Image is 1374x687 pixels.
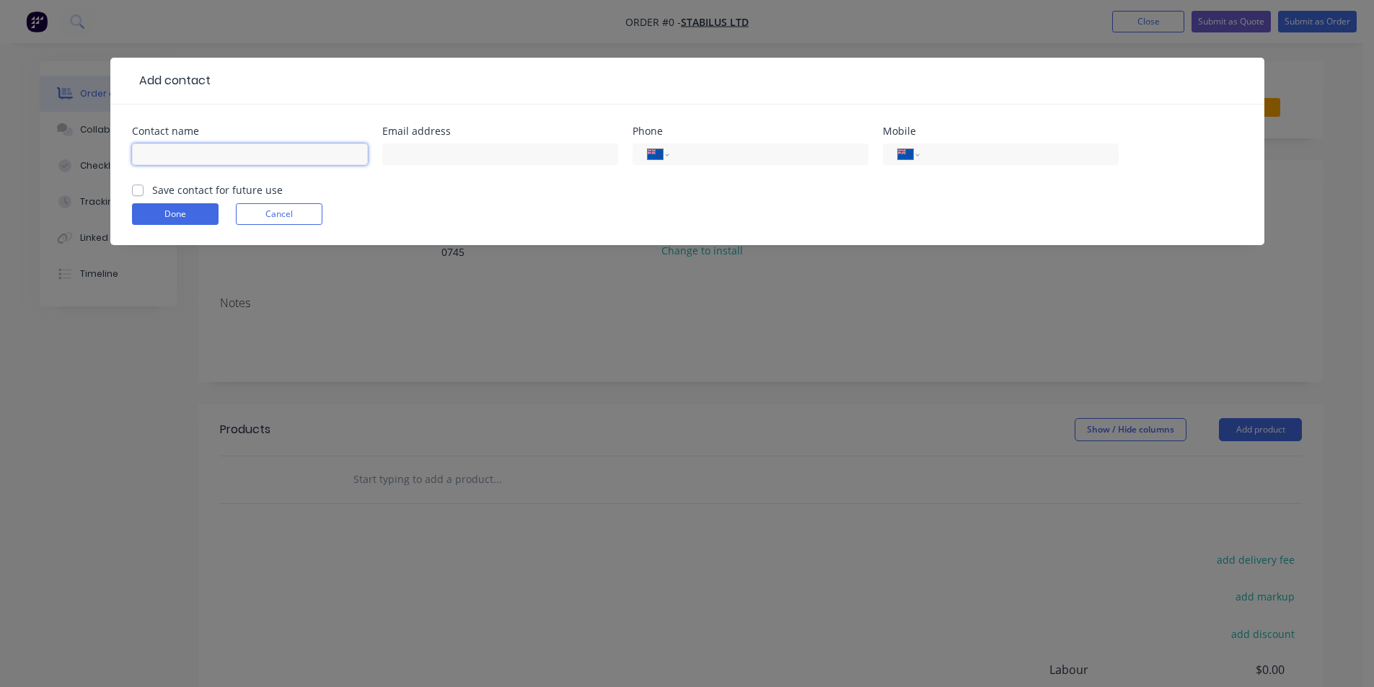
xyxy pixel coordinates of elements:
[382,126,618,136] div: Email address
[152,182,283,198] label: Save contact for future use
[132,203,219,225] button: Done
[883,126,1119,136] div: Mobile
[132,72,211,89] div: Add contact
[132,126,368,136] div: Contact name
[633,126,868,136] div: Phone
[236,203,322,225] button: Cancel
